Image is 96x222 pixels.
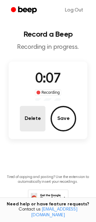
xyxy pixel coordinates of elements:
span: Contact us [4,207,92,218]
p: Recording in progress. [5,43,91,51]
p: Tired of copying and pasting? Use the extension to automatically insert your recordings. [5,175,91,184]
button: Save Audio Record [51,106,76,131]
div: Recording [35,89,61,96]
a: Log Out [59,3,90,18]
a: Beep [6,4,43,17]
a: [EMAIL_ADDRESS][DOMAIN_NAME] [31,207,77,218]
span: 0:07 [35,72,61,86]
h1: Record a Beep [5,31,91,38]
button: Delete Audio Record [20,106,45,131]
